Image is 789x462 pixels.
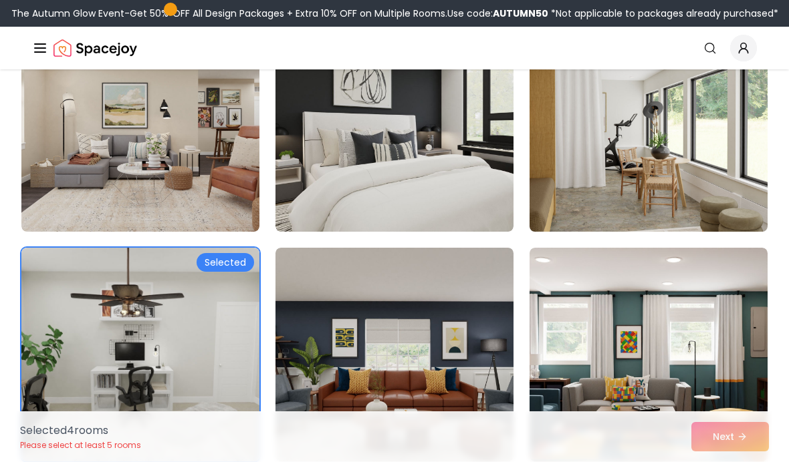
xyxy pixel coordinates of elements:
img: Room room-14 [275,248,514,461]
img: Room room-13 [21,248,259,461]
img: Spacejoy Logo [53,35,137,61]
img: Room room-15 [530,248,768,461]
a: Spacejoy [53,35,137,61]
nav: Global [32,27,757,69]
div: Selected [197,253,254,272]
div: The Autumn Glow Event-Get 50% OFF All Design Packages + Extra 10% OFF on Multiple Rooms. [11,7,778,20]
img: Room room-11 [275,18,514,232]
p: Please select at least 5 rooms [20,440,141,451]
img: Room room-12 [524,13,774,237]
span: Use code: [447,7,548,20]
b: AUTUMN50 [493,7,548,20]
span: *Not applicable to packages already purchased* [548,7,778,20]
p: Selected 4 room s [20,423,141,439]
img: Room room-10 [21,18,259,232]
